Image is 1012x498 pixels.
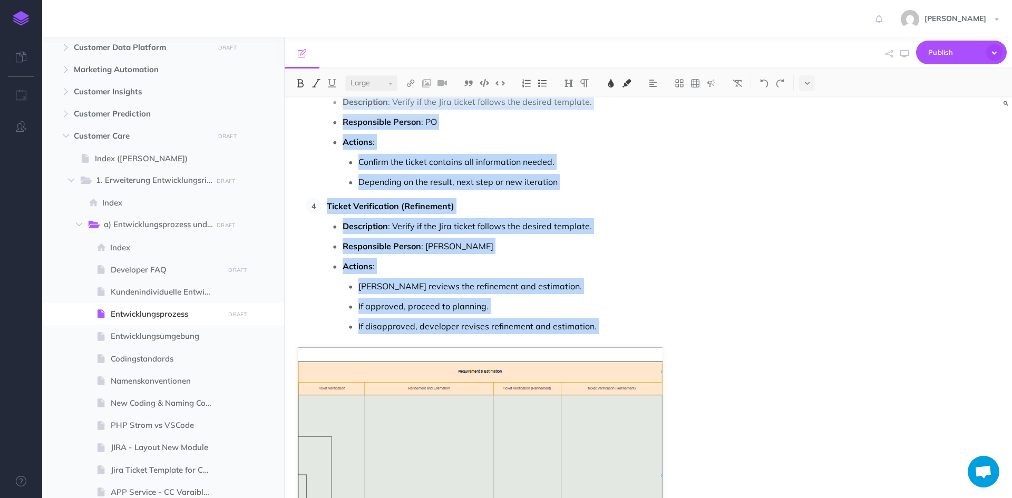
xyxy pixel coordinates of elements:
small: DRAFT [218,44,237,51]
img: Add video button [437,79,447,87]
p: : [343,258,781,274]
span: Codingstandards [111,353,221,365]
img: Alignment dropdown menu button [648,79,658,87]
img: Bold button [296,79,305,87]
a: Chat öffnen [968,456,999,487]
button: DRAFT [225,264,251,276]
small: DRAFT [228,267,247,274]
span: Index [110,241,221,254]
img: Code block button [480,79,489,87]
span: [PERSON_NAME] [919,14,991,23]
img: Link button [406,79,415,87]
strong: Ticket Verification (Refinement) [327,201,454,211]
img: Text background color button [622,79,631,87]
p: : Verify if the Jira ticket follows the desired template. [343,218,781,234]
span: JIRA - Layout New Module [111,441,221,454]
span: Jira Ticket Template for Change Request (CR) [111,464,221,476]
span: Customer Care [74,130,208,142]
span: Entwicklungsumgebung [111,330,221,343]
strong: Actions [343,261,373,271]
p: If approved, proceed to planning. [358,298,781,314]
small: DRAFT [228,311,247,318]
span: a) Entwicklungsprozess und -richtlinien [104,218,222,232]
img: Undo [760,79,769,87]
img: Inline code button [495,79,505,87]
img: Clear styles button [733,79,742,87]
img: Blockquote button [464,79,473,87]
img: Add image button [422,79,431,87]
span: 1. Erweiterung Entwicklungsrichtlinien für das Customer Care [96,174,222,188]
small: DRAFT [217,222,235,229]
button: DRAFT [213,219,239,231]
button: DRAFT [214,42,240,54]
img: 6623864e2268e4509ae6bcc2e0c38e66.jpg [901,10,919,28]
img: logo-mark.svg [13,11,29,26]
img: Callout dropdown menu button [706,79,716,87]
strong: Description [343,96,388,107]
img: Ordered list button [522,79,531,87]
strong: Responsible Person [343,241,421,251]
img: Italic button [312,79,321,87]
button: DRAFT [225,308,251,320]
p: : PO [343,114,781,130]
span: Kundenindividuelle Entwicklungen inkl. Restriktionen [111,286,221,298]
p: If disapproved, developer revises refinement and estimation. [358,318,781,334]
span: Index ([PERSON_NAME]) [95,152,221,165]
img: Underline button [327,79,337,87]
p: : Verify if the Jira ticket follows the desired template. [343,94,781,110]
span: Index [102,197,221,209]
span: Entwicklungsprozess [111,308,221,320]
button: DRAFT [213,175,239,187]
small: DRAFT [218,133,237,140]
p: [PERSON_NAME] reviews the refinement and estimation. [358,278,781,294]
span: Marketing Automation [74,63,208,76]
span: Customer Insights [74,85,208,98]
button: DRAFT [214,130,240,142]
p: : [PERSON_NAME] [343,238,781,254]
p: Confirm the ticket contains all information needed. [358,154,781,170]
strong: Responsible Person [343,116,421,127]
span: Customer Prediction [74,108,208,120]
img: Create table button [690,79,700,87]
strong: Description [343,221,388,231]
span: Developer FAQ [111,263,221,276]
img: Headings dropdown button [564,79,573,87]
span: Customer Data Platform [74,41,208,54]
img: Redo [775,79,785,87]
span: PHP Strom vs VSCode [111,419,221,432]
span: Namenskonventionen [111,375,221,387]
button: Publish [916,41,1007,64]
span: New Coding & Naming Convention [111,397,221,409]
strong: Actions [343,136,373,147]
p: Depending on the result, next step or new iteration [358,174,781,190]
small: DRAFT [217,178,235,184]
span: Publish [928,44,981,61]
img: Paragraph button [580,79,589,87]
p: : [343,134,781,150]
img: Unordered list button [538,79,547,87]
img: Text color button [606,79,616,87]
